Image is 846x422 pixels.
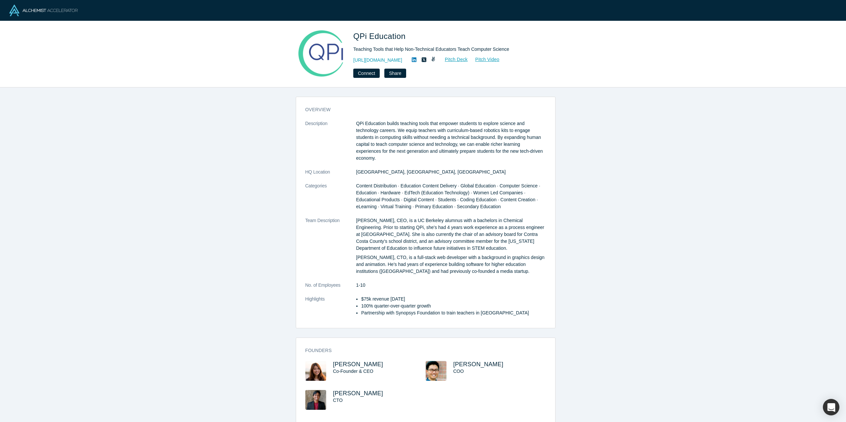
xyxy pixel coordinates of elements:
div: Teaching Tools that Help Non-Technical Educators Teach Computer Science [353,46,538,53]
span: COO [453,369,464,374]
a: [URL][DOMAIN_NAME] [353,57,402,64]
h3: Founders [305,347,537,354]
p: QPi Education builds teaching tools that empower students to explore science and technology caree... [356,120,546,162]
dd: 1-10 [356,282,546,289]
dt: Highlights [305,296,356,323]
a: Pitch Deck [438,56,468,63]
p: [PERSON_NAME], CTO, is a full-stack web developer with a background in graphics design and animat... [356,254,546,275]
img: QPi Education's Logo [298,30,344,77]
li: $75k revenue [DATE] [361,296,546,303]
a: Pitch Video [468,56,500,63]
p: [PERSON_NAME], CEO, is a UC Berkeley alumnus with a bachelors in Chemical Engineering. Prior to s... [356,217,546,252]
h3: overview [305,106,537,113]
span: CTO [333,398,343,403]
a: [PERSON_NAME] [333,390,383,397]
img: Albert Hwang's Profile Image [426,361,446,381]
img: Vivien Macnguyen's Profile Image [305,361,326,381]
a: [PERSON_NAME] [453,361,504,368]
li: 100% quarter-over-quarter growth [361,303,546,309]
span: Content Distribution · Education Content Delivery · Global Education · Computer Science · Educati... [356,183,540,209]
span: Co-Founder & CEO [333,369,373,374]
dt: Description [305,120,356,169]
dd: [GEOGRAPHIC_DATA], [GEOGRAPHIC_DATA], [GEOGRAPHIC_DATA] [356,169,546,176]
li: Partnership with Synopsys Foundation to train teachers in [GEOGRAPHIC_DATA] [361,309,546,316]
img: Ashish Dommety's Profile Image [305,390,326,410]
img: Alchemist Logo [9,5,78,16]
a: [PERSON_NAME] [333,361,383,368]
dt: HQ Location [305,169,356,182]
dt: Categories [305,182,356,217]
dt: Team Description [305,217,356,282]
button: Connect [353,69,380,78]
dt: No. of Employees [305,282,356,296]
button: Share [384,69,406,78]
span: QPi Education [353,32,408,41]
